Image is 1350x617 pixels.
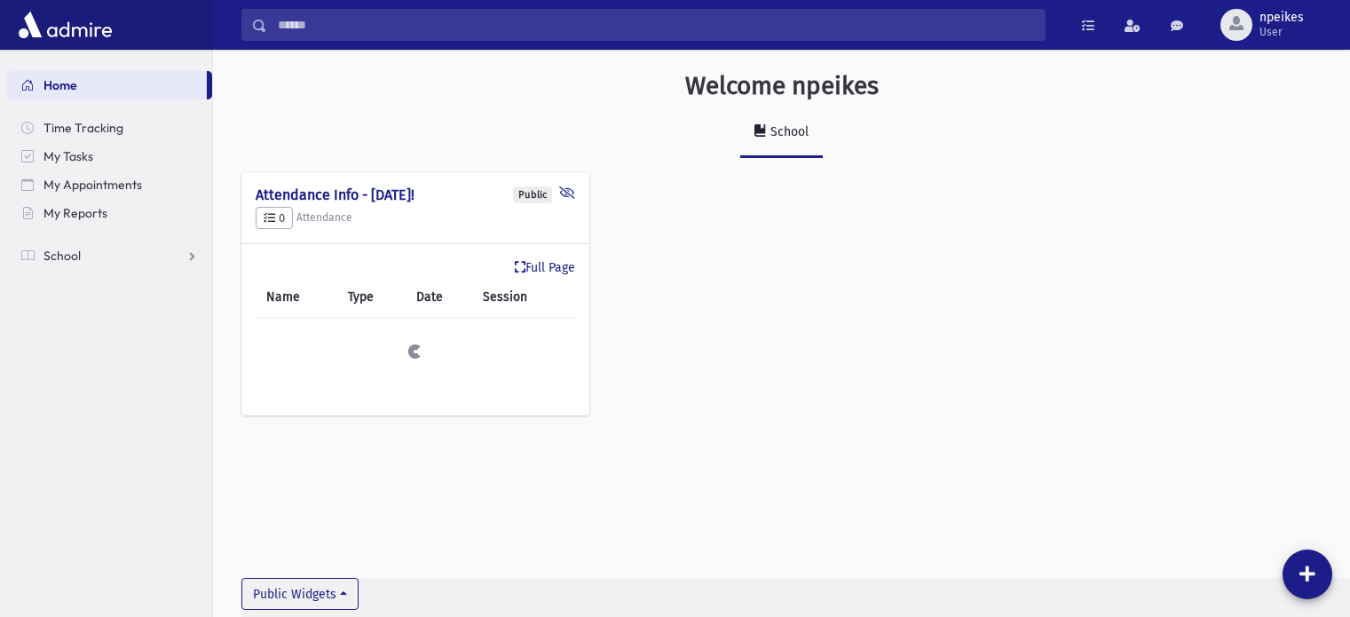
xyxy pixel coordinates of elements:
[685,71,879,101] h3: Welcome npeikes
[14,7,116,43] img: AdmirePro
[337,277,406,318] th: Type
[7,241,212,270] a: School
[7,199,212,227] a: My Reports
[1259,11,1304,25] span: npeikes
[43,120,123,136] span: Time Tracking
[740,108,823,158] a: School
[513,186,552,203] div: Public
[43,177,142,193] span: My Appointments
[256,277,337,318] th: Name
[7,114,212,142] a: Time Tracking
[256,207,293,230] button: 0
[515,258,575,277] a: Full Page
[264,211,285,225] span: 0
[767,124,809,139] div: School
[43,148,93,164] span: My Tasks
[43,248,81,264] span: School
[43,77,77,93] span: Home
[241,578,359,610] button: Public Widgets
[406,277,473,318] th: Date
[7,71,207,99] a: Home
[7,170,212,199] a: My Appointments
[1259,25,1304,39] span: User
[7,142,212,170] a: My Tasks
[256,207,575,230] h5: Attendance
[267,9,1045,41] input: Search
[43,205,107,221] span: My Reports
[256,186,575,203] h4: Attendance Info - [DATE]!
[472,277,575,318] th: Session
